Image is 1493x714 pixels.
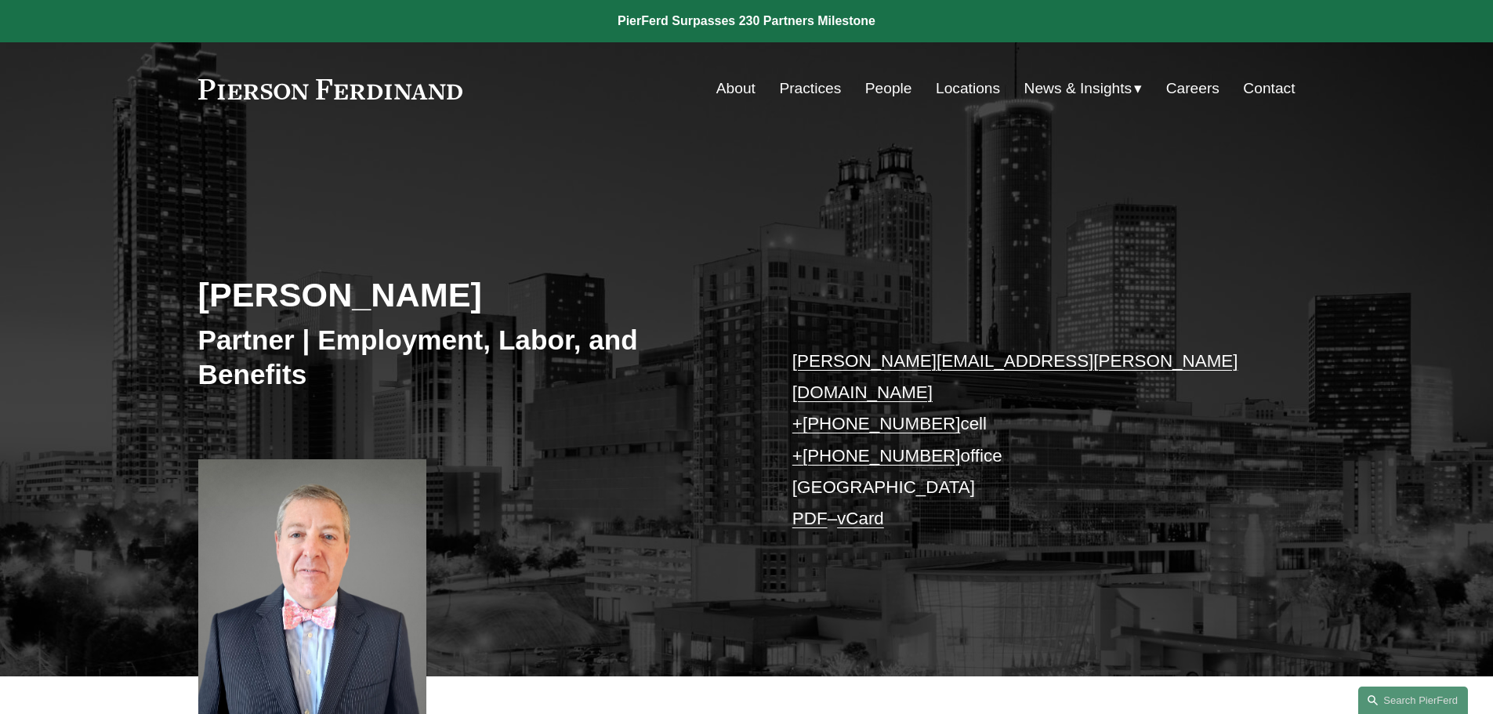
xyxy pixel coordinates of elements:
a: [PERSON_NAME][EMAIL_ADDRESS][PERSON_NAME][DOMAIN_NAME] [792,351,1238,402]
span: News & Insights [1024,75,1132,103]
a: Careers [1166,74,1219,103]
a: + [792,446,803,466]
p: cell office [GEOGRAPHIC_DATA] – [792,346,1249,535]
a: [PHONE_NUMBER] [803,446,961,466]
a: Contact [1243,74,1295,103]
a: vCard [837,509,884,528]
h2: [PERSON_NAME] [198,274,747,315]
a: Practices [779,74,841,103]
a: [PHONE_NUMBER] [803,414,961,433]
a: Search this site [1358,687,1468,714]
a: Locations [936,74,1000,103]
a: About [716,74,756,103]
a: folder dropdown [1024,74,1143,103]
a: + [792,414,803,433]
a: People [865,74,912,103]
a: PDF [792,509,828,528]
h3: Partner | Employment, Labor, and Benefits [198,323,747,391]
